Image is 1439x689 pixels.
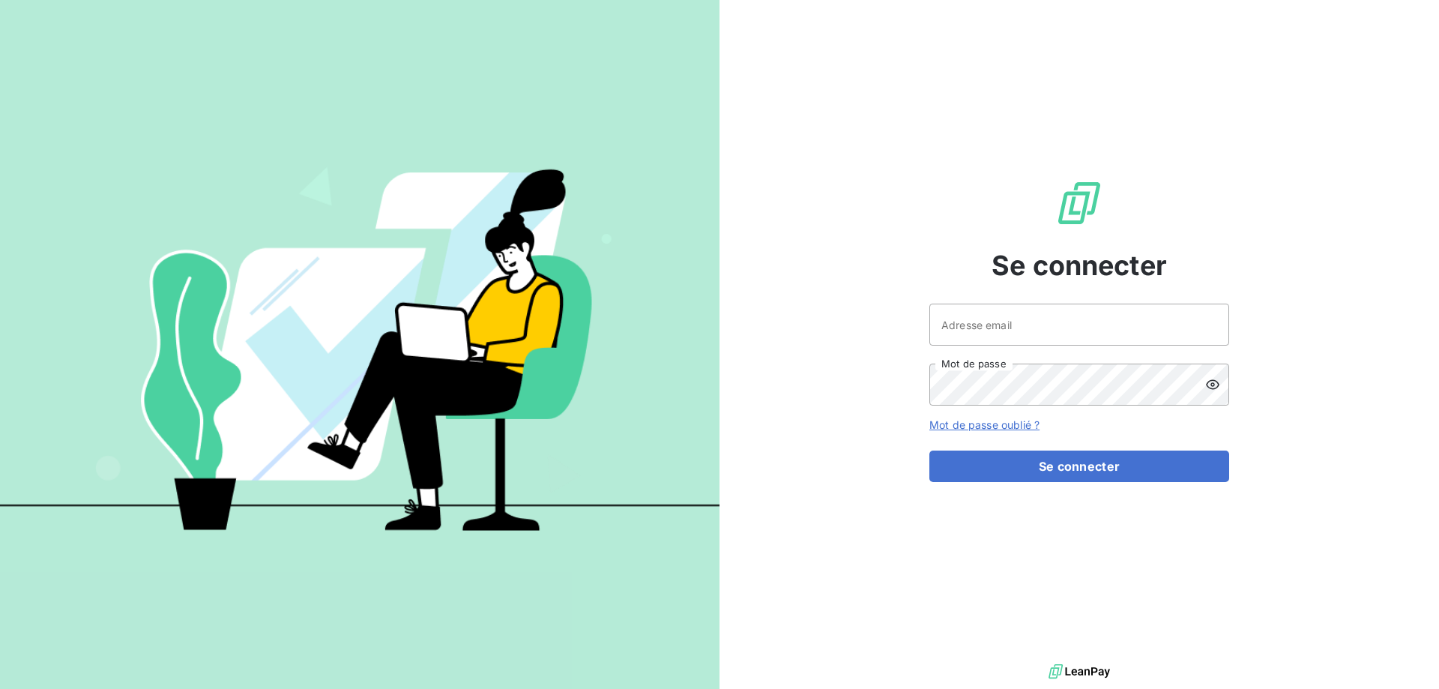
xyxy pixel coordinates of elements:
[1049,661,1110,683] img: logo
[929,451,1229,482] button: Se connecter
[929,418,1040,431] a: Mot de passe oublié ?
[992,245,1167,286] span: Se connecter
[929,304,1229,346] input: placeholder
[1055,179,1103,227] img: Logo LeanPay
